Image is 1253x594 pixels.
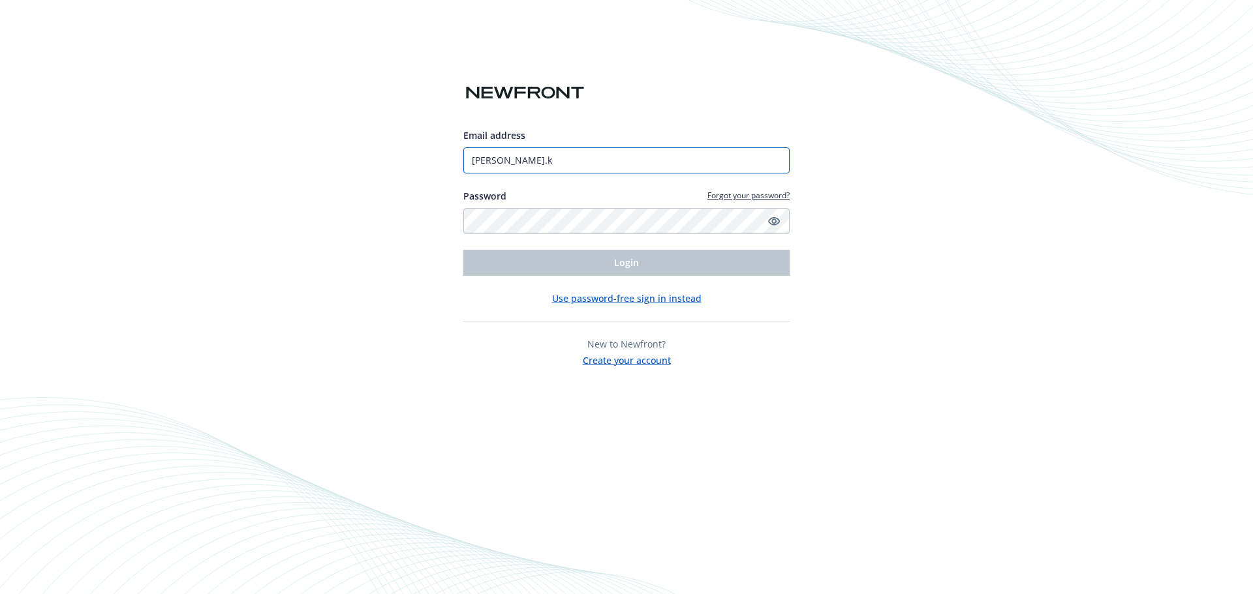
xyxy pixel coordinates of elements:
[463,147,790,173] input: Enter your email
[463,129,525,141] span: Email address
[587,338,666,350] span: New to Newfront?
[707,190,790,201] a: Forgot your password?
[463,82,587,104] img: Newfront logo
[463,189,506,203] label: Password
[552,291,702,305] button: Use password-free sign in instead
[463,250,790,276] button: Login
[614,256,639,269] span: Login
[583,351,671,367] button: Create your account
[766,213,782,229] a: Show password
[463,208,790,234] input: Enter your password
